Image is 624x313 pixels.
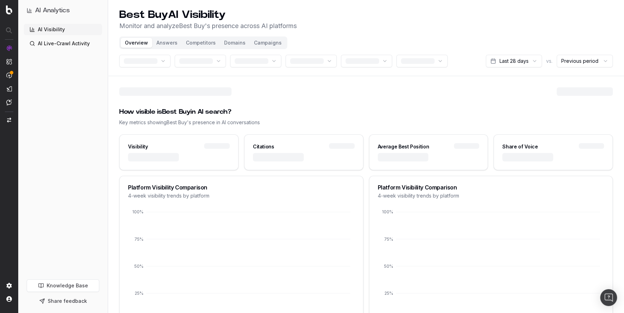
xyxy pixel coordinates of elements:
[546,58,552,65] span: vs.
[6,283,12,288] img: Setting
[384,291,393,296] tspan: 25%
[152,38,182,48] button: Answers
[27,6,99,15] button: AI Analytics
[378,143,429,150] div: Average Best Position
[134,264,143,269] tspan: 50%
[35,6,70,15] h1: AI Analytics
[384,264,393,269] tspan: 50%
[128,192,355,199] div: 4-week visibility trends by platform
[119,119,613,126] div: Key metrics showing Best Buy 's presence in AI conversations
[6,86,12,92] img: Studio
[119,107,613,117] div: How visible is Best Buy in AI search?
[250,38,286,48] button: Campaigns
[132,209,143,214] tspan: 100%
[119,21,297,31] p: Monitor and analyze Best Buy 's presence across AI platforms
[7,118,11,122] img: Switch project
[182,38,220,48] button: Competitors
[128,185,355,190] div: Platform Visibility Comparison
[128,143,148,150] div: Visibility
[382,209,393,214] tspan: 100%
[384,237,393,242] tspan: 75%
[6,59,12,65] img: Intelligence
[135,291,143,296] tspan: 25%
[27,295,99,307] button: Share feedback
[220,38,250,48] button: Domains
[378,192,604,199] div: 4-week visibility trends by platform
[121,38,152,48] button: Overview
[6,296,12,302] img: My account
[6,45,12,51] img: Analytics
[253,143,274,150] div: Citations
[6,72,12,78] img: Activation
[119,8,297,21] h1: Best Buy AI Visibility
[6,99,12,105] img: Assist
[134,237,143,242] tspan: 75%
[6,5,12,14] img: Botify logo
[27,279,99,292] a: Knowledge Base
[24,24,102,35] a: AI Visibility
[378,185,604,190] div: Platform Visibility Comparison
[502,143,538,150] div: Share of Voice
[24,38,102,49] a: AI Live-Crawl Activity
[600,289,617,306] div: Open Intercom Messenger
